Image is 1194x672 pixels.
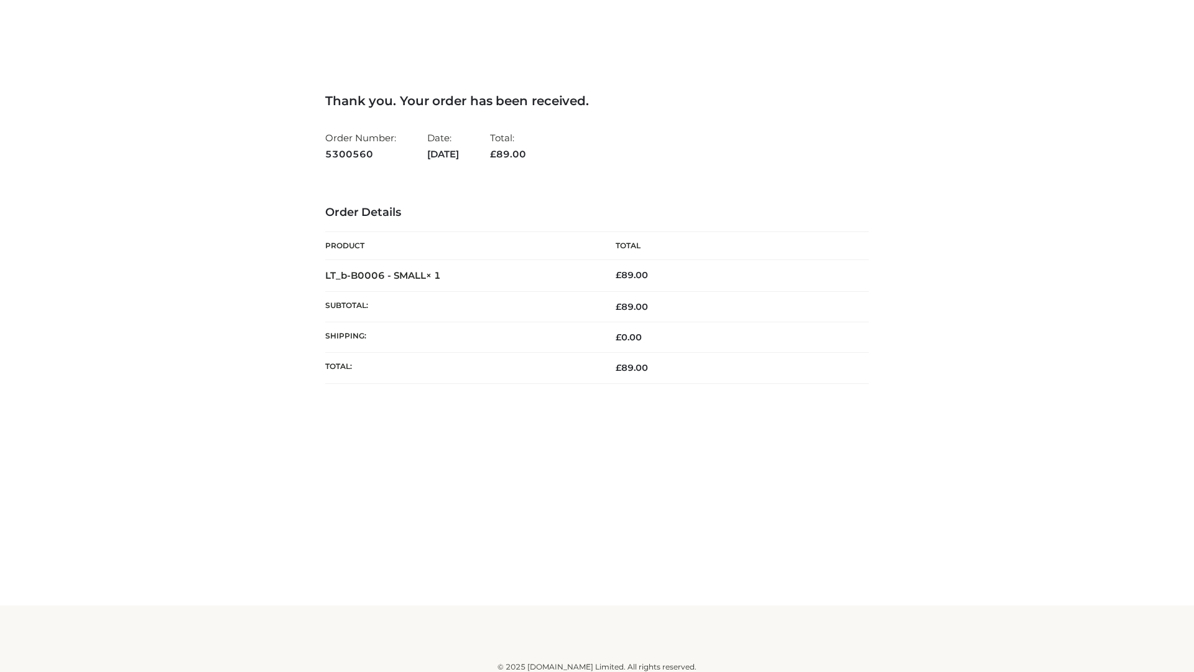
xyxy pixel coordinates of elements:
[426,269,441,281] strong: × 1
[325,146,396,162] strong: 5300560
[616,301,621,312] span: £
[616,269,621,281] span: £
[325,322,597,353] th: Shipping:
[490,148,526,160] span: 89.00
[427,127,459,165] li: Date:
[616,332,642,343] bdi: 0.00
[325,232,597,260] th: Product
[325,353,597,383] th: Total:
[490,148,496,160] span: £
[597,232,869,260] th: Total
[325,206,869,220] h3: Order Details
[325,127,396,165] li: Order Number:
[616,301,648,312] span: 89.00
[490,127,526,165] li: Total:
[616,362,621,373] span: £
[325,291,597,322] th: Subtotal:
[325,269,441,281] strong: LT_b-B0006 - SMALL
[616,362,648,373] span: 89.00
[427,146,459,162] strong: [DATE]
[616,269,648,281] bdi: 89.00
[325,93,869,108] h3: Thank you. Your order has been received.
[616,332,621,343] span: £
